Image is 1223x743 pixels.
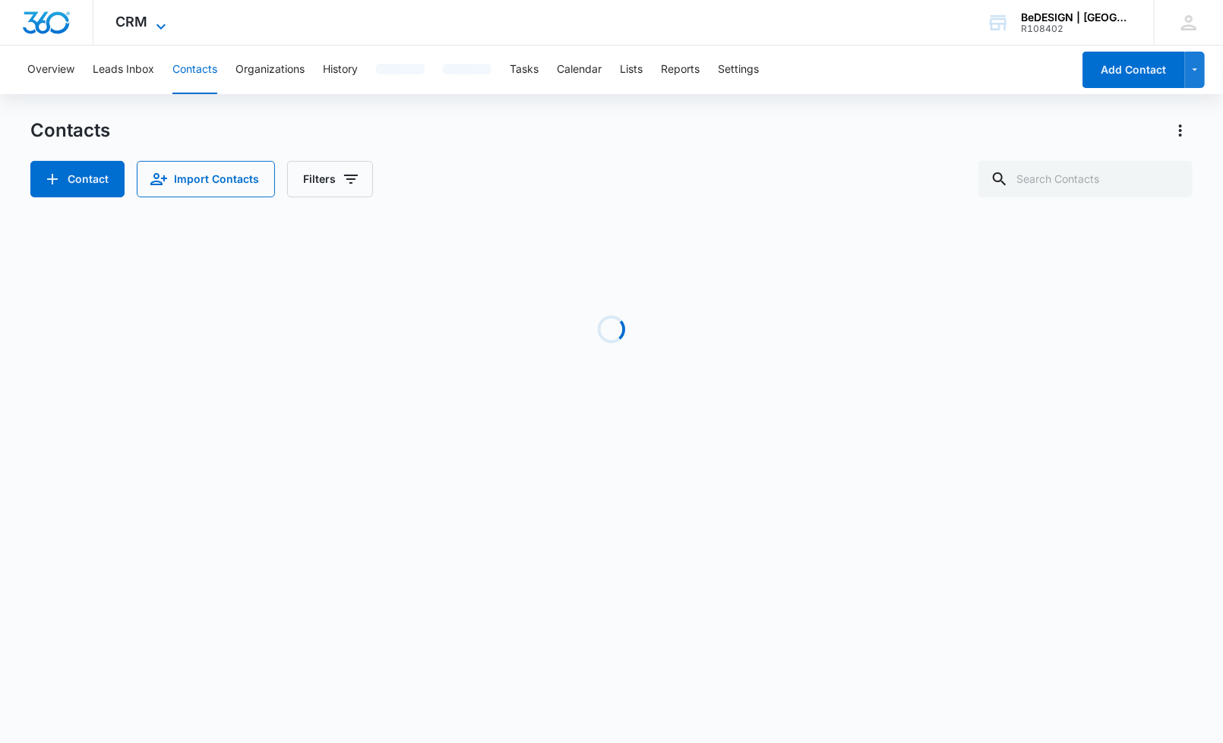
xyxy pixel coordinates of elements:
[1082,52,1185,88] button: Add Contact
[557,46,602,94] button: Calendar
[510,46,539,94] button: Tasks
[323,46,358,94] button: History
[287,161,373,197] button: Filters
[978,161,1193,197] input: Search Contacts
[30,161,125,197] button: Add Contact
[661,46,700,94] button: Reports
[1021,24,1132,34] div: account id
[1021,11,1132,24] div: account name
[30,119,110,142] h1: Contacts
[137,161,275,197] button: Import Contacts
[718,46,759,94] button: Settings
[93,46,154,94] button: Leads Inbox
[172,46,217,94] button: Contacts
[27,46,74,94] button: Overview
[235,46,305,94] button: Organizations
[620,46,643,94] button: Lists
[116,14,148,30] span: CRM
[1168,118,1193,143] button: Actions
